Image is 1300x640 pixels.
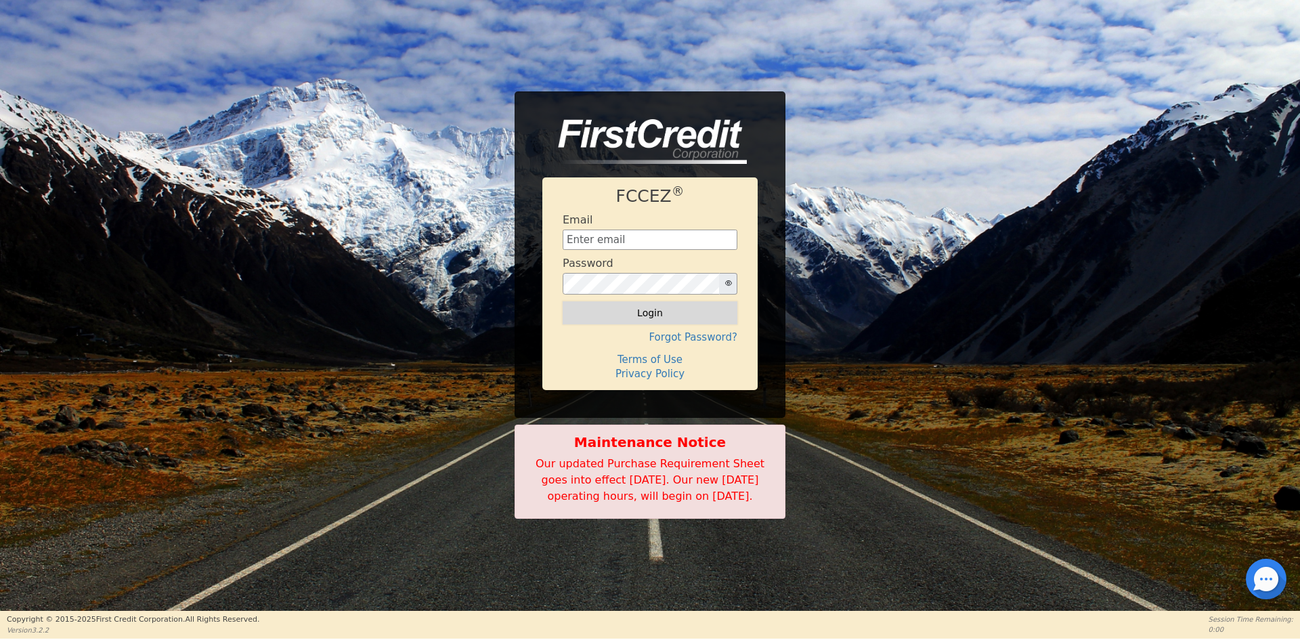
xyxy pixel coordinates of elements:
[522,432,778,452] b: Maintenance Notice
[563,331,737,343] h4: Forgot Password?
[563,230,737,250] input: Enter email
[1209,624,1293,635] p: 0:00
[563,273,720,295] input: password
[672,184,685,198] sup: ®
[1209,614,1293,624] p: Session Time Remaining:
[7,625,259,635] p: Version 3.2.2
[563,354,737,366] h4: Terms of Use
[563,257,613,270] h4: Password
[536,457,764,503] span: Our updated Purchase Requirement Sheet goes into effect [DATE]. Our new [DATE] operating hours, w...
[542,119,747,164] img: logo-CMu_cnol.png
[563,301,737,324] button: Login
[563,368,737,380] h4: Privacy Policy
[563,213,592,226] h4: Email
[185,615,259,624] span: All Rights Reserved.
[563,186,737,207] h1: FCCEZ
[7,614,259,626] p: Copyright © 2015- 2025 First Credit Corporation.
